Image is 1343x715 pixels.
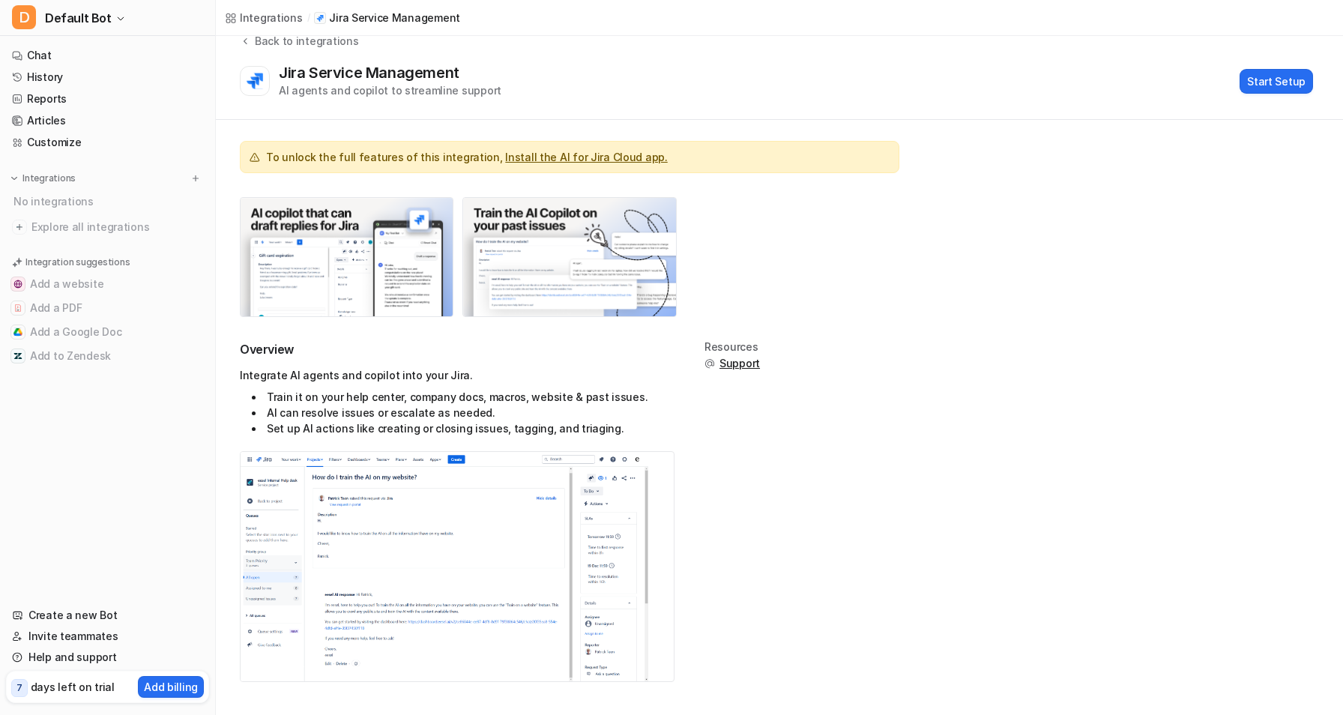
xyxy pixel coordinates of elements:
button: Add billing [138,676,204,698]
img: expand menu [9,173,19,184]
div: Resources [704,341,760,353]
span: Default Bot [45,7,112,28]
p: Integration suggestions [25,256,130,269]
button: Integrations [6,171,80,186]
a: Chat [6,45,209,66]
h2: Overview [240,341,674,358]
a: Help and support [6,647,209,668]
div: Jira Service Management [279,64,465,82]
button: Add a Google DocAdd a Google Doc [6,320,209,344]
a: Explore all integrations [6,217,209,238]
img: explore all integrations [12,220,27,235]
div: No integrations [9,189,209,214]
div: AI agents and copilot to streamline support [279,82,501,98]
button: Start Setup [1240,69,1313,94]
div: Integrate AI agents and copilot into your Jira. [240,367,674,436]
img: Add a Google Doc [13,328,22,337]
a: Install the AI for Jira Cloud app. [505,151,667,163]
img: Add a website [13,280,22,289]
p: Integrations [22,172,76,184]
p: Jira Service Management [329,10,460,25]
span: To unlock the full features of this integration, [266,149,668,165]
img: menu_add.svg [190,173,201,184]
li: Train it on your help center, company docs, macros, website & past issues. [252,389,674,405]
p: Add billing [144,679,198,695]
div: Integrations [240,10,303,25]
span: / [307,11,310,25]
button: Add a websiteAdd a website [6,272,209,296]
li: AI can resolve issues or escalate as needed. [252,405,674,420]
a: Customize [6,132,209,153]
p: days left on trial [31,679,115,695]
span: Explore all integrations [31,215,203,239]
button: Back to integrations [240,33,358,64]
a: Reports [6,88,209,109]
a: Invite teammates [6,626,209,647]
span: Support [719,356,760,371]
img: Add to Zendesk [13,352,22,360]
button: Add to ZendeskAdd to Zendesk [6,344,209,368]
a: Jira Service Management [314,10,460,25]
a: Integrations [225,10,303,25]
span: D [12,5,36,29]
p: 7 [16,681,22,695]
div: Back to integrations [250,33,358,49]
a: History [6,67,209,88]
button: Add a PDFAdd a PDF [6,296,209,320]
img: Add a PDF [13,304,22,313]
img: support.svg [704,358,715,369]
a: Articles [6,110,209,131]
a: Create a new Bot [6,605,209,626]
img: Jira AI agent [241,452,648,681]
button: Support [704,356,760,371]
li: Set up AI actions like creating or closing issues, tagging, and triaging. [252,420,674,436]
